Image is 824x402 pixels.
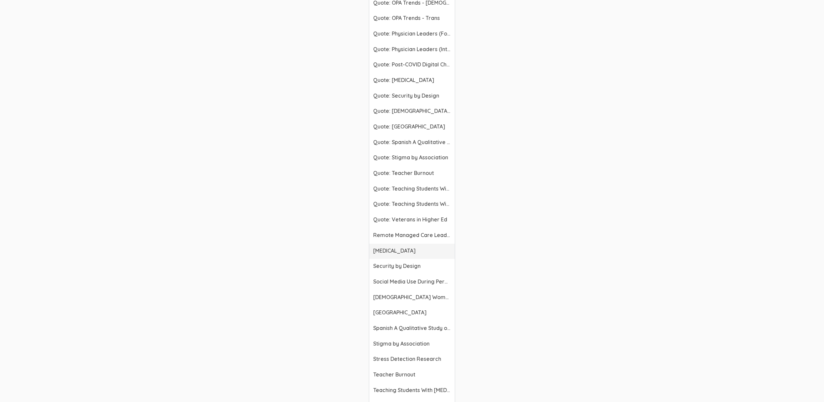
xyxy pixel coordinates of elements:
[373,200,451,208] span: Quote: Teaching Students With [MEDICAL_DATA] (Interview)
[369,305,455,321] a: [GEOGRAPHIC_DATA]
[369,244,455,259] a: [MEDICAL_DATA]
[369,182,455,197] a: Quote: Teaching Students With [MEDICAL_DATA] (Focus Group)
[373,262,451,270] span: Security by Design
[369,228,455,244] a: Remote Managed Care Leaders
[369,383,455,399] a: Teaching Students With [MEDICAL_DATA]
[373,371,451,378] span: Teacher Burnout
[373,45,451,53] span: Quote: Physician Leaders (Interview)
[369,337,455,352] a: Stigma by Association
[373,386,451,394] span: Teaching Students With [MEDICAL_DATA]
[373,231,451,239] span: Remote Managed Care Leaders
[369,352,455,367] a: Stress Detection Research
[369,275,455,290] a: Social Media Use During Pergnancy
[369,42,455,58] a: Quote: Physician Leaders (Interview)
[373,61,451,68] span: Quote: Post-COVID Digital Change Strategies
[373,92,451,100] span: Quote: Security by Design
[369,120,455,135] a: Quote: [GEOGRAPHIC_DATA]
[369,27,455,42] a: Quote: Physician Leaders (Focus Group)
[369,73,455,89] a: Quote: [MEDICAL_DATA]
[373,154,451,161] span: Quote: Stigma by Association
[369,290,455,306] a: [DEMOGRAPHIC_DATA] Women HTN
[373,76,451,84] span: Quote: [MEDICAL_DATA]
[369,89,455,104] a: Quote: Security by Design
[369,321,455,337] a: Spanish A Qualitative Study on [DEMOGRAPHIC_DATA] Mothers of [DEMOGRAPHIC_DATA] Daughters
[373,30,451,38] span: Quote: Physician Leaders (Focus Group)
[369,166,455,182] a: Quote: Teacher Burnout
[369,11,455,27] a: Quote: OPA Trends - Trans
[373,107,451,115] span: Quote: [DEMOGRAPHIC_DATA] Women HTN
[373,185,451,193] span: Quote: Teaching Students With [MEDICAL_DATA] (Focus Group)
[369,150,455,166] a: Quote: Stigma by Association
[369,212,455,228] a: Quote: Veterans in Higher Ed
[373,278,451,285] span: Social Media Use During Pergnancy
[369,135,455,151] a: Quote: Spanish A Qualitative Study on [DEMOGRAPHIC_DATA] Mothers of [DEMOGRAPHIC_DATA] Daughters
[373,216,451,223] span: Quote: Veterans in Higher Ed
[369,367,455,383] a: Teacher Burnout
[373,340,451,348] span: Stigma by Association
[373,293,451,301] span: [DEMOGRAPHIC_DATA] Women HTN
[373,247,451,255] span: [MEDICAL_DATA]
[373,309,451,316] span: [GEOGRAPHIC_DATA]
[369,197,455,212] a: Quote: Teaching Students With [MEDICAL_DATA] (Interview)
[373,169,451,177] span: Quote: Teacher Burnout
[373,138,451,146] span: Quote: Spanish A Qualitative Study on [DEMOGRAPHIC_DATA] Mothers of [DEMOGRAPHIC_DATA] Daughters
[373,14,451,22] span: Quote: OPA Trends - Trans
[791,370,824,402] iframe: Chat Widget
[373,324,451,332] span: Spanish A Qualitative Study on [DEMOGRAPHIC_DATA] Mothers of [DEMOGRAPHIC_DATA] Daughters
[369,259,455,275] a: Security by Design
[369,57,455,73] a: Quote: Post-COVID Digital Change Strategies
[369,104,455,120] a: Quote: [DEMOGRAPHIC_DATA] Women HTN
[373,355,451,363] span: Stress Detection Research
[373,123,451,130] span: Quote: [GEOGRAPHIC_DATA]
